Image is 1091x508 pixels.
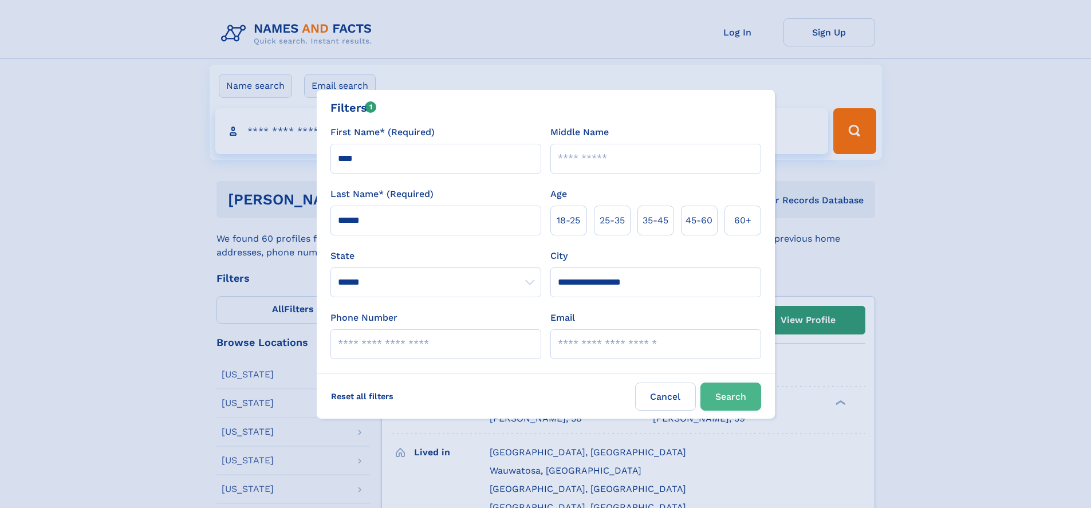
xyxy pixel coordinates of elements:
button: Search [700,383,761,411]
label: Reset all filters [324,383,401,410]
span: 45‑60 [686,214,712,227]
span: 35‑45 [643,214,668,227]
label: Middle Name [550,125,609,139]
label: Age [550,187,567,201]
span: 18‑25 [557,214,580,227]
label: Cancel [635,383,696,411]
label: Email [550,311,575,325]
label: First Name* (Required) [330,125,435,139]
label: Last Name* (Required) [330,187,434,201]
label: State [330,249,541,263]
span: 60+ [734,214,751,227]
span: 25‑35 [600,214,625,227]
label: Phone Number [330,311,397,325]
label: City [550,249,568,263]
div: Filters [330,99,377,116]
